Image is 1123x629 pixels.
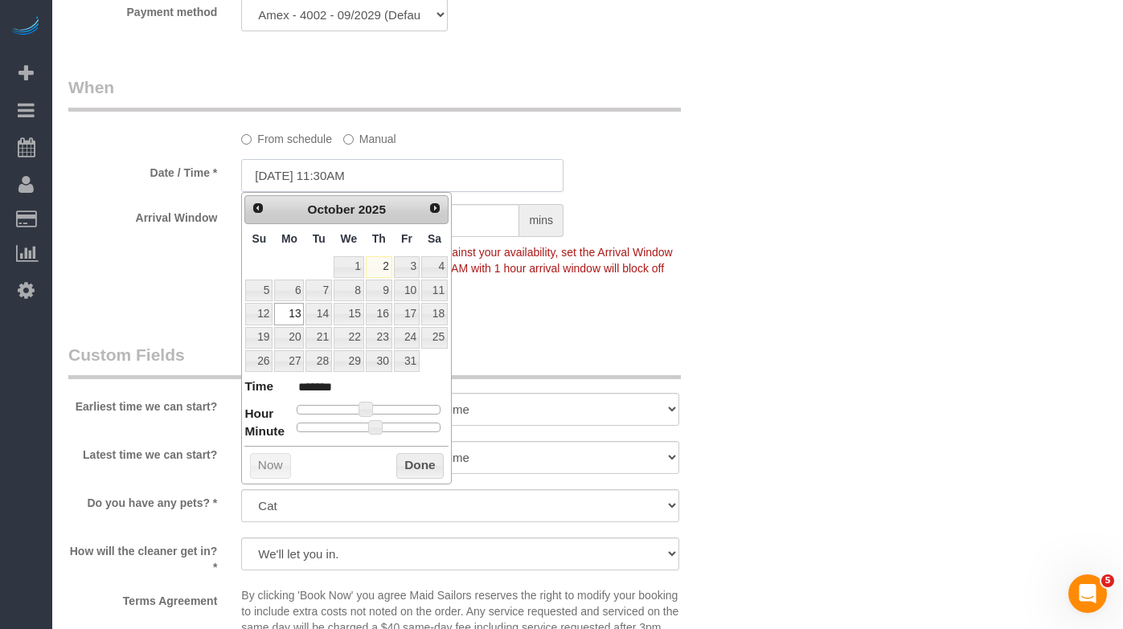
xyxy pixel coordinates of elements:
[10,16,42,39] img: Automaid Logo
[334,303,364,325] a: 15
[341,232,358,245] span: Wednesday
[56,393,229,415] label: Earliest time we can start?
[281,232,297,245] span: Monday
[334,350,364,372] a: 29
[241,134,252,145] input: From schedule
[68,76,681,112] legend: When
[252,232,267,245] span: Sunday
[519,204,564,237] span: mins
[396,453,444,479] button: Done
[274,327,304,349] a: 20
[394,280,420,301] a: 10
[372,232,386,245] span: Thursday
[244,405,273,425] dt: Hour
[245,303,273,325] a: 12
[343,125,396,147] label: Manual
[274,280,304,301] a: 6
[366,256,392,278] a: 2
[1068,574,1107,613] iframe: Intercom live chat
[424,198,446,220] a: Next
[56,159,229,181] label: Date / Time *
[245,327,273,349] a: 19
[274,303,304,325] a: 13
[334,327,364,349] a: 22
[394,256,420,278] a: 3
[343,134,354,145] input: Manual
[366,280,392,301] a: 9
[366,303,392,325] a: 16
[428,202,441,214] span: Next
[1101,574,1114,587] span: 5
[359,202,386,216] span: 2025
[56,204,229,226] label: Arrival Window
[401,232,412,245] span: Friday
[421,303,448,325] a: 18
[245,280,273,301] a: 5
[56,441,229,463] label: Latest time we can start?
[56,537,229,575] label: How will the cleaner get in? *
[241,246,672,291] span: To make this booking count against your availability, set the Arrival Window to match a spot on y...
[305,327,331,349] a: 21
[307,202,355,216] span: October
[394,327,420,349] a: 24
[245,350,273,372] a: 26
[241,159,564,192] input: MM/DD/YYYY HH:MM
[421,327,448,349] a: 25
[305,280,331,301] a: 7
[421,256,448,278] a: 4
[334,256,364,278] a: 1
[244,423,285,443] dt: Minute
[250,453,291,479] button: Now
[428,232,441,245] span: Saturday
[252,202,264,214] span: Prev
[68,343,681,379] legend: Custom Fields
[56,489,229,511] label: Do you have any pets? *
[56,587,229,609] label: Terms Agreement
[313,232,326,245] span: Tuesday
[241,125,332,147] label: From schedule
[244,378,273,398] dt: Time
[421,280,448,301] a: 11
[394,303,420,325] a: 17
[334,280,364,301] a: 8
[247,198,269,220] a: Prev
[366,350,392,372] a: 30
[366,327,392,349] a: 23
[394,350,420,372] a: 31
[305,303,331,325] a: 14
[274,350,304,372] a: 27
[305,350,331,372] a: 28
